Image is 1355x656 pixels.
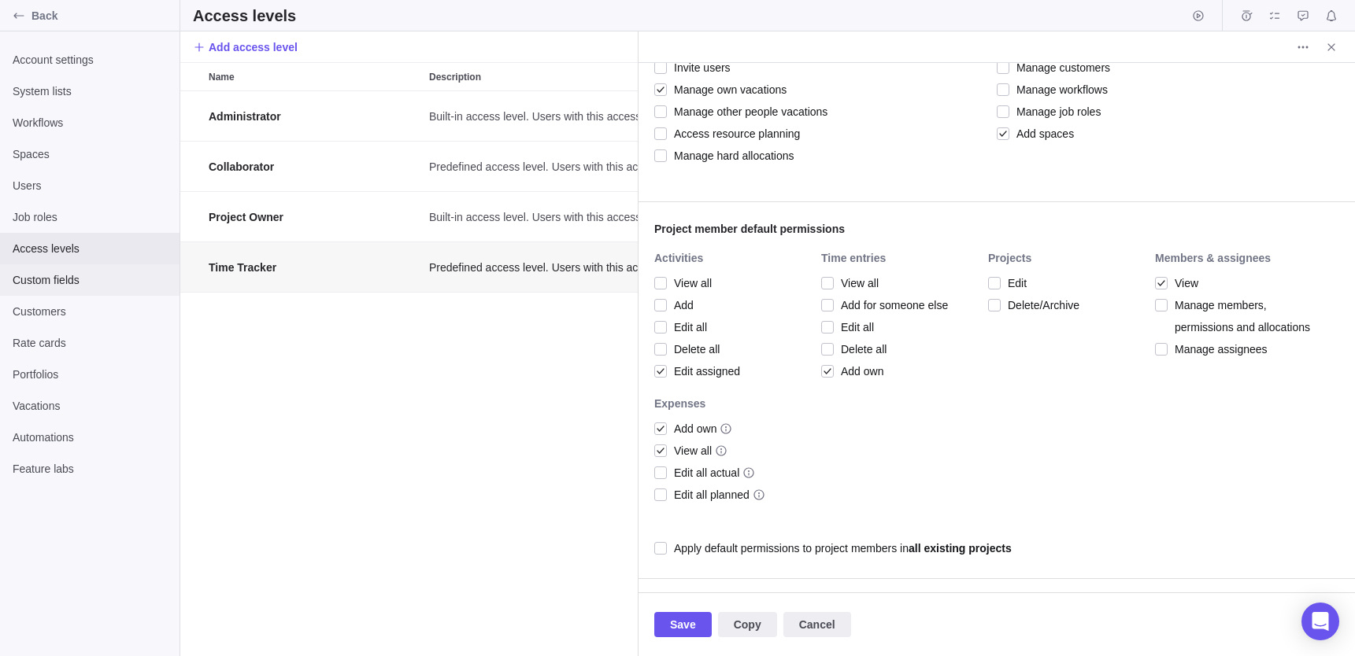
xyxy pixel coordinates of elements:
div: Apply default permissions to project members in [674,537,1012,559]
div: Manage workflows [997,79,1331,101]
div: Apply default permissions to project members in all existing projects [654,537,1339,559]
svg: info-description [753,488,765,501]
span: Edit all [667,316,707,338]
div: Description [423,242,895,293]
div: Edit all actual [654,462,813,484]
span: Add spaces [1009,123,1074,145]
h2: Access levels [193,5,296,27]
span: View all [667,272,712,294]
div: Open Intercom Messenger [1301,603,1339,640]
span: Approval requests [1292,5,1314,27]
span: Users [13,178,167,193]
div: Projects [988,252,1147,266]
div: Administrator [202,91,423,141]
span: Predefined access level. Users with this access level can create new activities and edit own assi... [429,159,895,175]
div: Project Owner [202,192,423,241]
div: Manage hard allocations [654,145,989,167]
span: Customers [13,304,167,319]
span: Spaces [13,146,167,162]
div: Predefined access level. Users with this access level can create new activities and edit own assi... [423,142,895,191]
div: Add for someone else [821,294,980,316]
div: Delete all [654,338,813,360]
div: View [1155,272,1314,294]
span: Add for someone else [834,294,948,316]
svg: info-description [715,444,727,457]
span: Description [429,69,481,85]
span: Edit all actual [667,462,739,484]
div: Edit all [654,316,813,338]
span: Name [209,69,235,85]
div: Collaborator [202,142,423,191]
span: Feature labs [13,461,167,477]
div: Add own [654,418,813,440]
div: Access resource planning [654,123,989,145]
span: Notifications [1320,5,1342,27]
span: More actions [1292,36,1314,58]
div: Manage other people vacations [654,101,989,123]
div: Add own [821,360,980,382]
span: Access resource planning [667,123,800,145]
span: Start timer [1187,5,1209,27]
span: Vacations [13,398,167,414]
div: Members & assignees [1155,252,1314,266]
span: Manage members, permissions and allocations [1168,294,1314,338]
span: Manage other people vacations [667,101,827,123]
span: Administrator [209,109,281,124]
span: Add [667,294,694,316]
div: View all [821,272,980,294]
span: Time Tracker [209,260,276,275]
span: Cancel [799,615,835,634]
span: Delete all [667,338,720,360]
div: Edit all planned [654,484,813,506]
span: Manage own vacations [667,79,787,101]
span: Edit all planned [667,484,750,506]
svg: info-description [720,422,732,435]
div: Name [202,192,423,242]
span: Add access level [209,39,298,55]
span: Save [670,615,696,634]
div: Description [423,142,895,192]
span: Manage assignees [1168,338,1268,360]
span: Access levels [13,241,167,256]
span: Built-in access level. Users with this access level can create new projects with full access to t... [429,209,895,225]
span: Manage workflows [1009,79,1108,101]
b: all existing projects [909,542,1012,555]
svg: info-description [742,466,755,479]
div: Manage customers [997,57,1331,79]
div: Name [202,242,423,293]
span: Job roles [13,209,167,225]
div: Manage assignees [1155,338,1314,360]
span: Edit all [834,316,874,338]
span: Copy [718,612,777,637]
span: Add own [834,360,883,382]
span: View all [667,440,712,462]
span: Save [654,612,712,637]
span: Edit [1001,272,1027,294]
div: Predefined access level. Users with this access level can access/view own activities and edit own... [423,242,895,292]
a: Time logs [1235,12,1257,24]
span: Built-in access level. Users with this access level have full access to all projects and system s... [429,109,895,124]
div: View all [654,440,813,462]
div: Name [202,142,423,192]
span: Delete all [834,338,887,360]
span: Rate cards [13,335,167,351]
div: Time entries [821,252,980,266]
span: System lists [13,83,167,99]
div: Add [654,294,813,316]
span: Invite users [667,57,731,79]
a: Notifications [1320,12,1342,24]
span: Close [1320,36,1342,58]
div: Time Tracker [202,242,423,292]
span: Back [31,8,173,24]
span: Custom fields [13,272,167,288]
div: Built-in access level. Users with this access level have full access to all projects and system s... [423,91,895,141]
span: Collaborator [209,159,274,175]
div: Manage job roles [997,101,1331,123]
span: Manage job roles [1009,101,1101,123]
span: Automations [13,429,167,445]
span: Manage customers [1009,57,1110,79]
div: grid [180,91,638,656]
span: Edit assigned [667,360,740,382]
span: View all [834,272,879,294]
span: Portfolios [13,367,167,382]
